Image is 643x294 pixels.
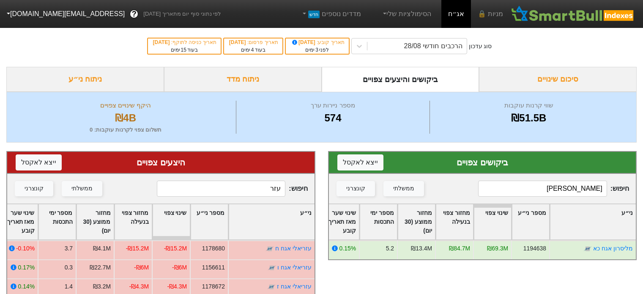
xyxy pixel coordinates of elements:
div: -0.10% [16,244,34,253]
div: ₪51.5B [432,110,626,126]
div: סוג עדכון [469,42,492,51]
span: חדש [308,11,320,18]
div: Toggle SortBy [0,204,38,239]
div: Toggle SortBy [191,204,228,239]
div: Toggle SortBy [38,204,76,239]
div: 1156611 [202,263,224,272]
div: בעוד ימים [228,46,278,54]
div: -₪4.3M [167,282,187,291]
button: ייצא לאקסל [16,154,62,170]
div: Toggle SortBy [474,204,511,239]
div: -₪15.2M [126,244,148,253]
img: tase link [268,264,276,272]
div: לפני ימים [290,46,345,54]
div: 1.4 [64,282,72,291]
div: -₪6M [172,263,187,272]
div: תאריך כניסה לתוקף : [152,38,216,46]
span: ? [132,8,137,20]
div: סיכום שינויים [479,67,637,92]
span: [DATE] [229,39,247,45]
span: 4 [251,47,254,53]
div: ניתוח ני״ע [6,67,164,92]
div: הרכבים חודשי 28/08 [404,41,462,51]
span: חיפוש : [478,181,629,197]
div: Toggle SortBy [322,204,359,239]
a: עזריאלי אגח ח [275,245,312,252]
div: ₪22.7M [90,263,111,272]
div: Toggle SortBy [550,204,636,239]
div: 0.14% [18,282,34,291]
a: הסימולציות שלי [378,5,435,22]
img: SmartBull [510,5,636,22]
div: -₪6M [134,263,149,272]
div: בעוד ימים [152,46,216,54]
button: ממשלתי [383,181,424,196]
img: tase link [265,245,274,253]
div: תאריך פרסום : [228,38,278,46]
button: קונצרני [15,181,53,196]
div: Toggle SortBy [512,204,549,239]
div: ₪4B [17,110,234,126]
span: חיפוש : [157,181,308,197]
div: ₪69.3M [487,244,508,253]
div: 0.17% [18,263,34,272]
div: ניתוח מדד [164,67,322,92]
a: עזריאלי אגח ז [277,283,312,290]
div: -₪15.2M [164,244,186,253]
div: קונצרני [25,184,44,193]
img: tase link [583,245,592,253]
span: [DATE] [291,39,317,45]
div: מספר ניירות ערך [238,101,427,110]
button: ייצא לאקסל [337,154,383,170]
div: תאריך קובע : [290,38,345,46]
div: 1178680 [202,244,224,253]
div: 0.15% [339,244,356,253]
div: Toggle SortBy [436,204,473,239]
div: ₪3.2M [93,282,111,291]
div: ₪13.4M [411,244,432,253]
div: Toggle SortBy [360,204,397,239]
div: ביקושים צפויים [337,156,628,169]
div: היקף שינויים צפויים [17,101,234,110]
span: 3 [315,47,318,53]
div: -₪4.3M [129,282,149,291]
span: [DATE] [153,39,171,45]
input: 480 רשומות... [157,181,285,197]
input: 94 רשומות... [478,181,607,197]
div: 574 [238,110,427,126]
span: 15 [181,47,186,53]
div: קונצרני [346,184,365,193]
div: 5.2 [386,244,394,253]
div: Toggle SortBy [153,204,190,239]
div: 3.7 [64,244,72,253]
div: ממשלתי [71,184,93,193]
div: Toggle SortBy [229,204,315,239]
button: ממשלתי [62,181,102,196]
div: 1178672 [202,282,224,291]
a: מדדים נוספיםחדש [297,5,364,22]
div: ביקושים והיצעים צפויים [322,67,479,92]
div: 0.3 [64,263,72,272]
div: תשלום צפוי לקרנות עוקבות : 0 [17,126,234,134]
span: לפי נתוני סוף יום מתאריך [DATE] [143,10,221,18]
div: Toggle SortBy [115,204,152,239]
div: Toggle SortBy [398,204,435,239]
div: ₪84.7M [449,244,470,253]
div: היצעים צפויים [16,156,306,169]
div: ₪4.1M [93,244,111,253]
div: שווי קרנות עוקבות [432,101,626,110]
a: עזריאלי אגח ו [277,264,312,271]
button: קונצרני [337,181,375,196]
div: 1194638 [523,244,546,253]
img: tase link [267,283,276,291]
div: Toggle SortBy [77,204,114,239]
a: מליסרון אגח כא [593,245,633,252]
div: ממשלתי [393,184,414,193]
